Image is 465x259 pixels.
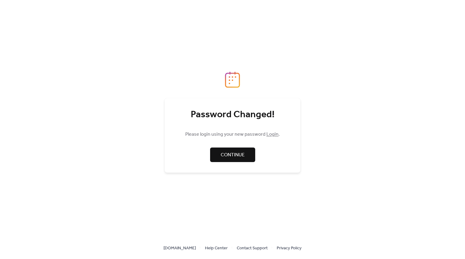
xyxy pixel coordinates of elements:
[237,244,268,252] a: Contact Support
[266,130,279,139] a: Login
[225,71,240,88] img: logo
[205,244,228,252] a: Help Center
[237,245,268,252] span: Contact Support
[277,244,302,252] a: Privacy Policy
[163,245,196,252] span: [DOMAIN_NAME]
[163,244,196,252] a: [DOMAIN_NAME]
[177,109,288,121] div: Password Changed!
[221,151,245,159] span: Continue
[210,148,255,162] a: Continue
[277,245,302,252] span: Privacy Policy
[205,245,228,252] span: Help Center
[185,131,280,138] span: Please login using your new password .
